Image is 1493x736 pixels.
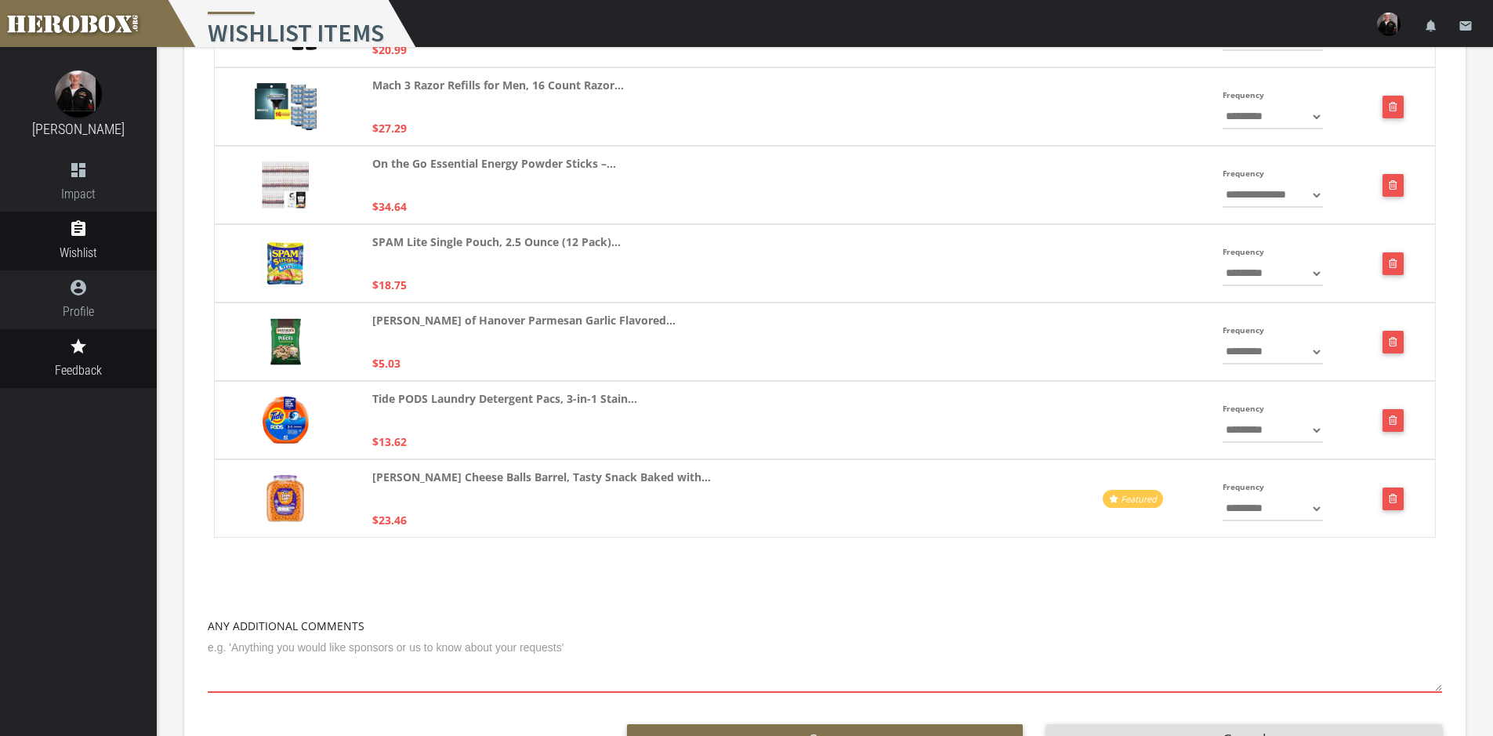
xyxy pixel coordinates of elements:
p: $18.75 [372,276,407,294]
strong: Mach 3 Razor Refills for Men, 16 Count Razor... [372,76,624,94]
img: 91RZudIhC3L._AC_UL320_.jpg [262,161,309,208]
p: $20.99 [372,41,407,59]
img: 81Yw8gFOqoL._AC_UL320_.jpg [263,397,309,444]
label: Frequency [1223,478,1264,496]
p: $23.46 [372,511,407,529]
p: $13.62 [372,433,407,451]
label: Frequency [1223,165,1264,183]
img: 81yWrQZxN2L._AC_UL320_.jpg [266,475,304,522]
strong: SPAM Lite Single Pouch, 2.5 Ounce (12 Pack)... [372,233,621,251]
img: 81aFbxZd8sL._AC_UL320_.jpg [270,318,300,365]
img: 71oFPctJOcL._AC_UL320_.jpg [255,83,317,130]
p: $5.03 [372,354,400,372]
img: user-image [1377,13,1401,36]
label: Frequency [1223,400,1264,418]
strong: [PERSON_NAME] Cheese Balls Barrel, Tasty Snack Baked with... [372,468,711,486]
a: [PERSON_NAME] [32,121,125,137]
img: image [55,71,102,118]
label: Frequency [1223,243,1264,261]
i: assignment [69,219,88,238]
p: $34.64 [372,198,407,216]
i: Featured [1121,493,1157,505]
label: Any Additional Comments [208,617,364,635]
strong: [PERSON_NAME] of Hanover Parmesan Garlic Flavored... [372,311,676,329]
i: email [1459,19,1473,33]
label: Frequency [1223,86,1264,104]
img: 81JTnDWxHjL._AC_UL320_.jpg [262,240,309,287]
strong: On the Go Essential Energy Powder Sticks –... [372,154,616,172]
strong: Tide PODS Laundry Detergent Pacs, 3-in-1 Stain... [372,390,637,408]
i: notifications [1424,19,1438,33]
label: Frequency [1223,321,1264,339]
p: $27.29 [372,119,407,137]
